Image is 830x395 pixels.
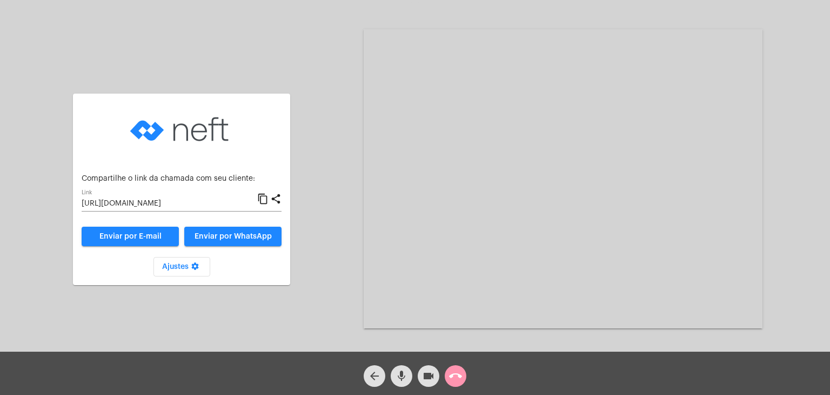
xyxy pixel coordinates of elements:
span: Enviar por E-mail [99,233,162,240]
mat-icon: share [270,193,282,206]
a: Enviar por E-mail [82,227,179,246]
mat-icon: call_end [449,370,462,383]
img: logo-neft-novo-2.png [128,102,236,156]
span: Ajustes [162,263,202,271]
button: Ajustes [153,257,210,276]
mat-icon: arrow_back [368,370,381,383]
p: Compartilhe o link da chamada com seu cliente: [82,175,282,183]
mat-icon: mic [395,370,408,383]
button: Enviar por WhatsApp [184,227,282,246]
mat-icon: settings [189,262,202,275]
mat-icon: videocam [422,370,435,383]
mat-icon: content_copy [257,193,269,206]
span: Enviar por WhatsApp [195,233,272,240]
